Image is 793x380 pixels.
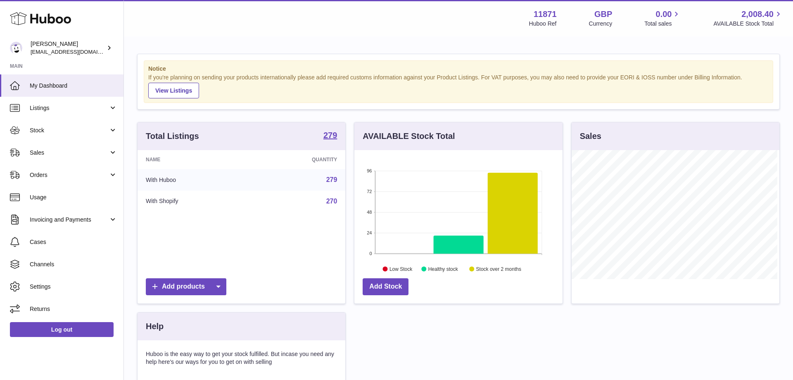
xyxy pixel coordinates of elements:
[31,48,121,55] span: [EMAIL_ADDRESS][DOMAIN_NAME]
[10,322,114,337] a: Log out
[138,150,249,169] th: Name
[326,198,337,205] a: 270
[428,266,458,272] text: Healthy stock
[30,127,109,134] span: Stock
[367,168,372,173] text: 96
[31,40,105,56] div: [PERSON_NAME]
[148,74,769,98] div: If you're planning on sending your products internationally please add required customs informati...
[363,278,408,295] a: Add Stock
[30,261,117,268] span: Channels
[30,104,109,112] span: Listings
[363,131,455,142] h3: AVAILABLE Stock Total
[370,251,372,256] text: 0
[138,191,249,212] td: With Shopify
[138,169,249,191] td: With Huboo
[30,238,117,246] span: Cases
[323,131,337,141] a: 279
[146,321,164,332] h3: Help
[476,266,521,272] text: Stock over 2 months
[30,305,117,313] span: Returns
[30,216,109,224] span: Invoicing and Payments
[30,171,109,179] span: Orders
[326,176,337,183] a: 279
[589,20,613,28] div: Currency
[534,9,557,20] strong: 11871
[146,131,199,142] h3: Total Listings
[644,20,681,28] span: Total sales
[30,82,117,90] span: My Dashboard
[713,20,783,28] span: AVAILABLE Stock Total
[580,131,601,142] h3: Sales
[148,83,199,98] a: View Listings
[367,189,372,194] text: 72
[389,266,413,272] text: Low Stock
[644,9,681,28] a: 0.00 Total sales
[323,131,337,139] strong: 279
[367,210,372,215] text: 48
[741,9,774,20] span: 2,008.40
[146,350,337,366] p: Huboo is the easy way to get your stock fulfilled. But incase you need any help here's our ways f...
[148,65,769,73] strong: Notice
[367,230,372,235] text: 24
[10,42,22,54] img: internalAdmin-11871@internal.huboo.com
[146,278,226,295] a: Add products
[656,9,672,20] span: 0.00
[594,9,612,20] strong: GBP
[30,283,117,291] span: Settings
[713,9,783,28] a: 2,008.40 AVAILABLE Stock Total
[529,20,557,28] div: Huboo Ref
[249,150,345,169] th: Quantity
[30,194,117,201] span: Usage
[30,149,109,157] span: Sales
